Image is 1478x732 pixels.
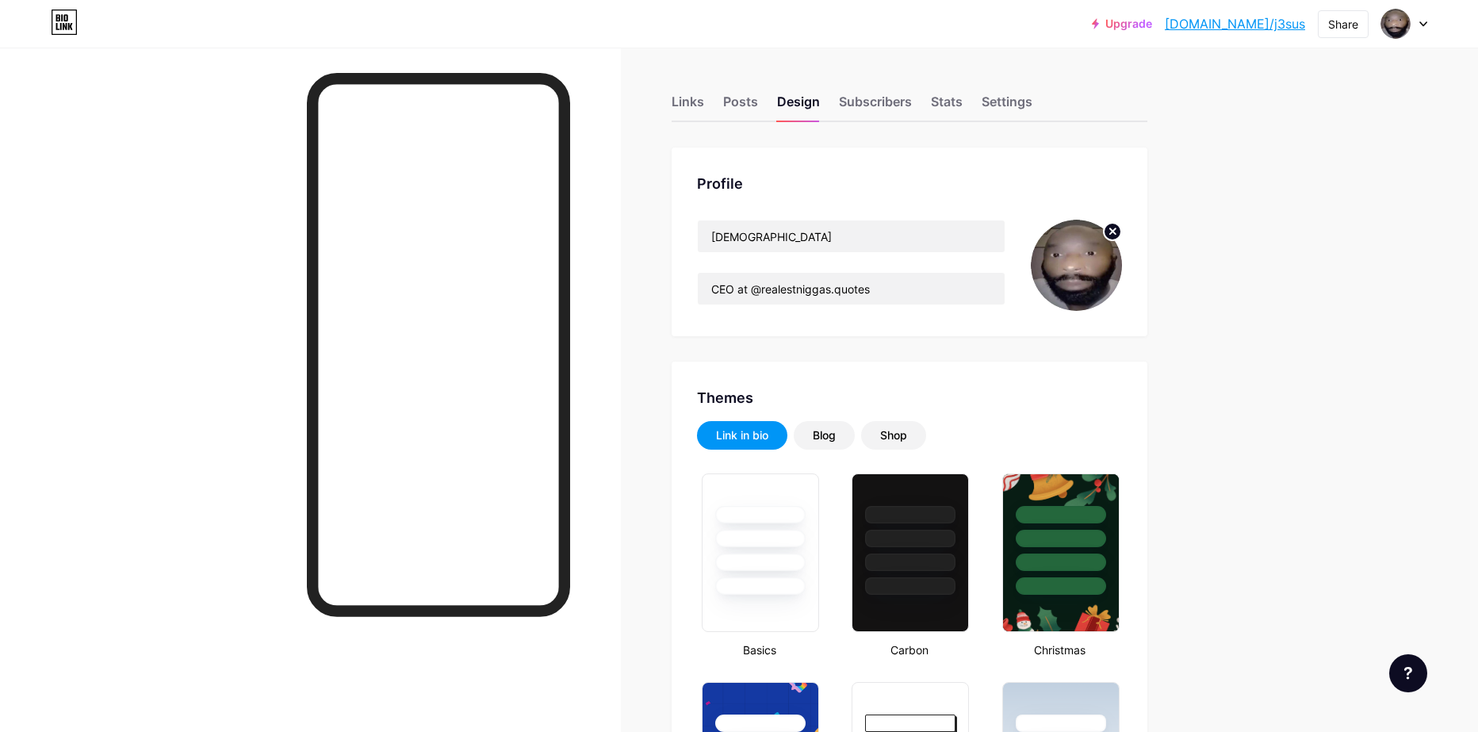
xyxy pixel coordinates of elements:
input: Bio [698,273,1005,305]
div: Christmas [997,642,1122,658]
div: Share [1328,16,1358,33]
div: Profile [697,173,1122,194]
div: Design [777,92,820,121]
div: Blog [813,427,836,443]
div: Themes [697,387,1122,408]
div: Shop [880,427,907,443]
img: j3sus [1031,220,1122,311]
div: Link in bio [716,427,768,443]
a: Upgrade [1092,17,1152,30]
div: Basics [697,642,821,658]
div: Posts [723,92,758,121]
div: Subscribers [839,92,912,121]
div: Links [672,92,704,121]
img: j3sus [1380,9,1411,39]
div: Settings [982,92,1032,121]
div: Carbon [847,642,971,658]
input: Name [698,220,1005,252]
div: Stats [931,92,963,121]
a: [DOMAIN_NAME]/j3sus [1165,14,1305,33]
